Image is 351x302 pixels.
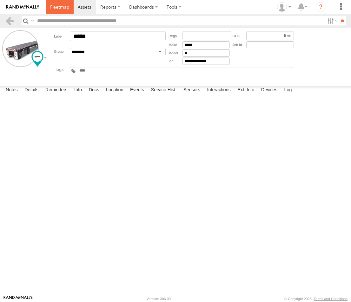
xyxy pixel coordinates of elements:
[316,2,326,12] i: ?
[6,5,39,9] img: rand-logo.svg
[127,86,147,95] label: Events
[103,86,127,95] label: Location
[3,296,33,302] a: Visit our Website
[258,86,281,95] label: Devices
[42,86,71,95] label: Reminders
[281,86,295,95] label: Log
[3,86,21,95] label: Notes
[275,2,293,12] div: Josue Jimenez
[86,86,103,95] label: Docs
[21,86,42,95] label: Details
[204,86,234,95] label: Interactions
[180,86,203,95] label: Sensors
[148,86,180,95] label: Service Hist.
[71,86,85,95] label: Info
[284,297,348,301] div: © Copyright 2025 -
[234,86,257,95] label: Ext. Info
[31,51,43,67] div: Change Map Icon
[30,16,35,25] label: Search Query
[314,297,348,301] a: Terms and Conditions
[325,16,339,25] label: Search Filter Options
[5,16,14,25] a: Back to previous Page
[147,297,171,301] div: Version: 306.00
